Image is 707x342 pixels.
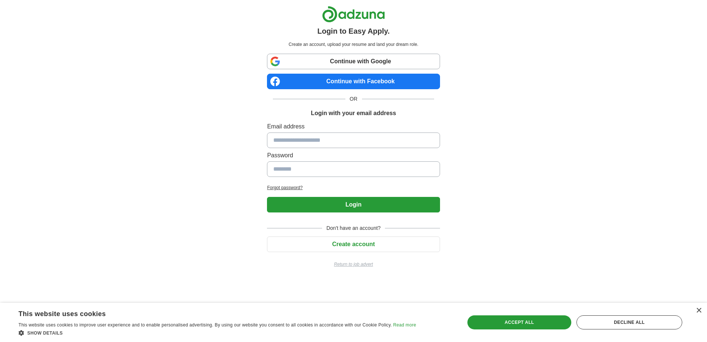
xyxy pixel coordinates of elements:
span: This website uses cookies to improve user experience and to enable personalised advertising. By u... [18,322,392,328]
span: Don't have an account? [322,224,385,232]
a: Continue with Google [267,54,440,69]
a: Forgot password? [267,184,440,191]
label: Email address [267,122,440,131]
span: OR [345,95,362,103]
a: Read more, opens a new window [393,322,416,328]
h1: Login with your email address [311,109,396,118]
label: Password [267,151,440,160]
h1: Login to Easy Apply. [317,26,390,37]
a: Return to job advert [267,261,440,268]
a: Continue with Facebook [267,74,440,89]
img: Adzuna logo [322,6,385,23]
button: Login [267,197,440,212]
button: Create account [267,237,440,252]
p: Create an account, upload your resume and land your dream role. [268,41,438,48]
span: Show details [27,331,63,336]
a: Create account [267,241,440,247]
div: Close [696,308,701,313]
div: This website uses cookies [18,307,398,318]
div: Decline all [576,315,682,329]
div: Accept all [467,315,571,329]
div: Show details [18,329,416,336]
